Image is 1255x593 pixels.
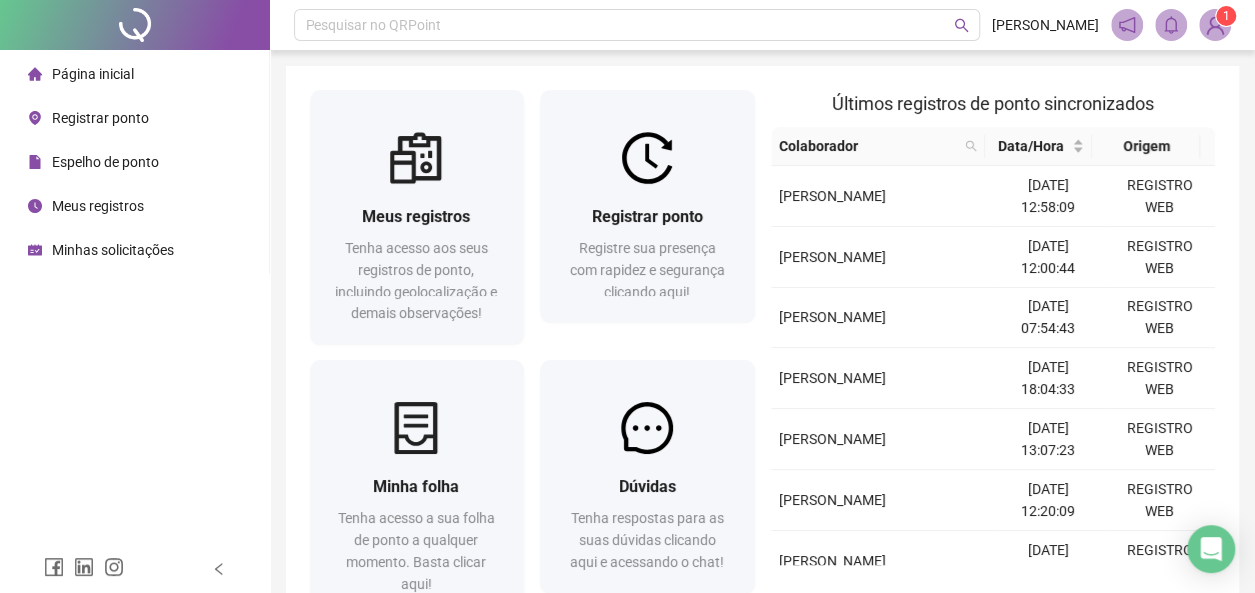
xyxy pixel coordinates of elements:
td: [DATE] 08:10:28 [992,531,1103,592]
sup: Atualize o seu contato no menu Meus Dados [1216,6,1236,26]
td: REGISTRO WEB [1104,470,1215,531]
a: Meus registrosTenha acesso aos seus registros de ponto, incluindo geolocalização e demais observa... [310,90,524,344]
span: Tenha acesso a sua folha de ponto a qualquer momento. Basta clicar aqui! [338,510,495,592]
span: Meus registros [52,198,144,214]
td: [DATE] 07:54:43 [992,288,1103,348]
span: [PERSON_NAME] [779,370,886,386]
td: REGISTRO WEB [1104,227,1215,288]
span: [PERSON_NAME] [779,188,886,204]
td: REGISTRO WEB [1104,348,1215,409]
span: search [965,140,977,152]
span: Registrar ponto [592,207,703,226]
span: Minhas solicitações [52,242,174,258]
span: linkedin [74,557,94,577]
span: instagram [104,557,124,577]
span: [PERSON_NAME] [779,431,886,447]
td: [DATE] 12:58:09 [992,166,1103,227]
span: schedule [28,243,42,257]
span: [PERSON_NAME] [992,14,1099,36]
span: Registrar ponto [52,110,149,126]
span: 1 [1223,9,1230,23]
span: [PERSON_NAME] [779,492,886,508]
span: Espelho de ponto [52,154,159,170]
span: Tenha acesso aos seus registros de ponto, incluindo geolocalização e demais observações! [335,240,497,321]
td: REGISTRO WEB [1104,409,1215,470]
span: Colaborador [779,135,957,157]
span: [PERSON_NAME] [779,309,886,325]
span: Minha folha [373,477,459,496]
span: Dúvidas [619,477,676,496]
span: Tenha respostas para as suas dúvidas clicando aqui e acessando o chat! [570,510,724,570]
td: REGISTRO WEB [1104,288,1215,348]
span: Últimos registros de ponto sincronizados [832,93,1154,114]
a: Registrar pontoRegistre sua presença com rapidez e segurança clicando aqui! [540,90,755,322]
span: environment [28,111,42,125]
span: file [28,155,42,169]
span: Meus registros [362,207,470,226]
th: Data/Hora [985,127,1093,166]
a: DúvidasTenha respostas para as suas dúvidas clicando aqui e acessando o chat! [540,360,755,593]
td: REGISTRO WEB [1104,531,1215,592]
span: search [961,131,981,161]
span: [PERSON_NAME] [779,553,886,569]
th: Origem [1092,127,1200,166]
span: search [954,18,969,33]
span: Página inicial [52,66,134,82]
span: left [212,562,226,576]
span: bell [1162,16,1180,34]
img: 93987 [1200,10,1230,40]
div: Open Intercom Messenger [1187,525,1235,573]
span: Registre sua presença com rapidez e segurança clicando aqui! [570,240,725,299]
span: home [28,67,42,81]
span: clock-circle [28,199,42,213]
td: [DATE] 12:00:44 [992,227,1103,288]
td: [DATE] 12:20:09 [992,470,1103,531]
span: Data/Hora [993,135,1069,157]
span: facebook [44,557,64,577]
span: notification [1118,16,1136,34]
td: [DATE] 13:07:23 [992,409,1103,470]
td: [DATE] 18:04:33 [992,348,1103,409]
span: [PERSON_NAME] [779,249,886,265]
td: REGISTRO WEB [1104,166,1215,227]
